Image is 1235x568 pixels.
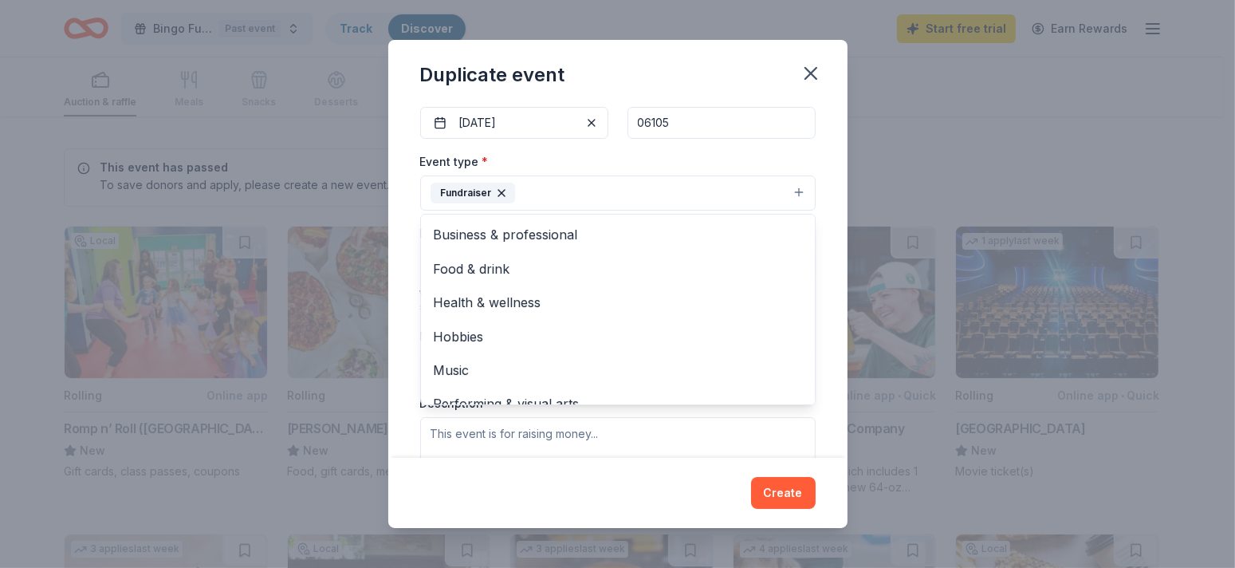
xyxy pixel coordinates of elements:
button: Fundraiser [420,176,816,211]
div: Fundraiser [420,214,816,405]
span: Health & wellness [434,292,802,313]
span: Performing & visual arts [434,393,802,414]
span: Music [434,360,802,381]
span: Business & professional [434,224,802,245]
div: Fundraiser [431,183,515,203]
span: Hobbies [434,326,802,347]
span: Food & drink [434,258,802,279]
